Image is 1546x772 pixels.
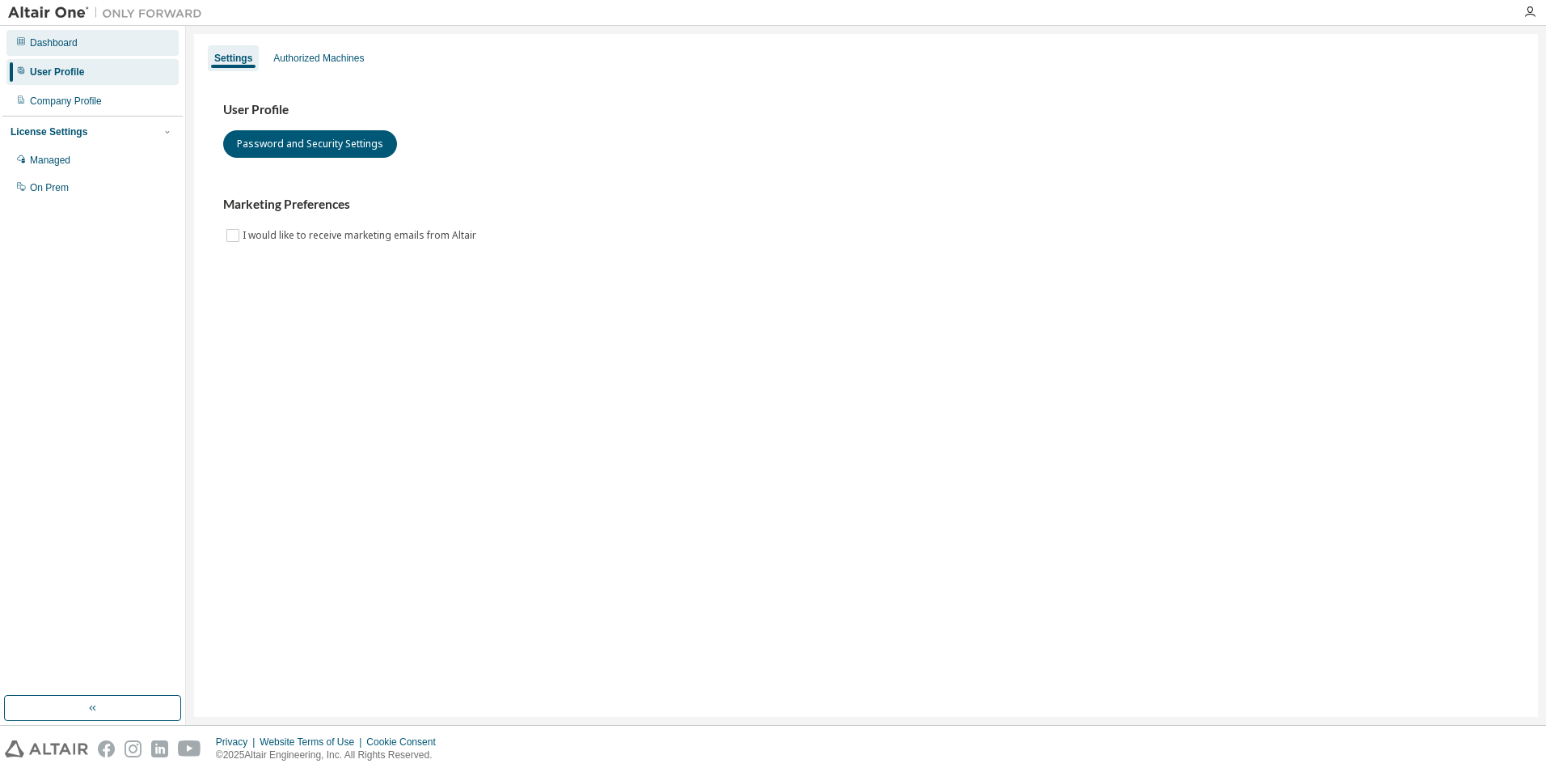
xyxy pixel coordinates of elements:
img: youtube.svg [178,740,201,757]
p: © 2025 Altair Engineering, Inc. All Rights Reserved. [216,749,446,762]
div: Dashboard [30,36,78,49]
div: Website Terms of Use [260,736,366,749]
h3: User Profile [223,102,1509,118]
img: altair_logo.svg [5,740,88,757]
button: Password and Security Settings [223,130,397,158]
div: Cookie Consent [366,736,445,749]
div: License Settings [11,125,87,138]
img: linkedin.svg [151,740,168,757]
h3: Marketing Preferences [223,197,1509,213]
div: Authorized Machines [273,52,364,65]
div: Company Profile [30,95,102,108]
div: User Profile [30,66,84,78]
div: On Prem [30,181,69,194]
img: Altair One [8,5,210,21]
div: Privacy [216,736,260,749]
div: Managed [30,154,70,167]
label: I would like to receive marketing emails from Altair [243,226,479,245]
div: Settings [214,52,252,65]
img: facebook.svg [98,740,115,757]
img: instagram.svg [125,740,142,757]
